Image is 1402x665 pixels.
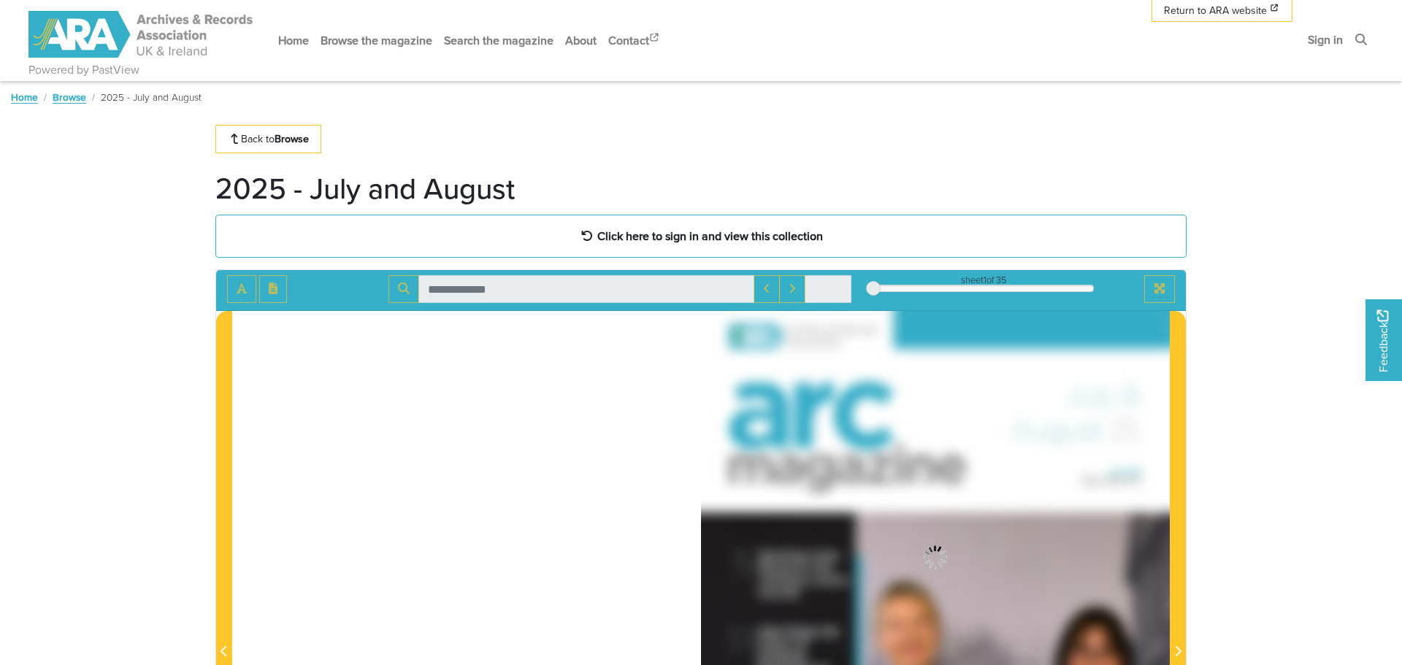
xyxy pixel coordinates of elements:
[275,131,309,146] strong: Browse
[259,275,287,303] button: Open transcription window
[559,21,602,60] a: About
[1365,299,1402,381] a: Would you like to provide feedback?
[388,275,419,303] button: Search
[215,171,515,206] h1: 2025 - July and August
[1302,20,1349,59] a: Sign in
[315,21,438,60] a: Browse the magazine
[1144,275,1175,303] button: Full screen mode
[53,90,86,104] a: Browse
[418,275,754,303] input: Search for
[1374,310,1392,372] span: Feedback
[227,275,256,303] button: Toggle text selection (Alt+T)
[215,215,1187,258] a: Click here to sign in and view this collection
[602,21,667,60] a: Contact
[754,275,780,303] button: Previous Match
[272,21,315,60] a: Home
[28,3,255,66] a: ARA - ARC Magazine | Powered by PastView logo
[28,11,255,58] img: ARA - ARC Magazine | Powered by PastView
[28,61,139,79] a: Powered by PastView
[1164,3,1267,18] span: Return to ARA website
[984,273,987,287] span: 1
[438,21,559,60] a: Search the magazine
[215,125,321,153] a: Back toBrowse
[101,90,202,104] span: 2025 - July and August
[779,275,805,303] button: Next Match
[873,273,1094,287] div: sheet of 35
[11,90,38,104] a: Home
[597,228,823,244] strong: Click here to sign in and view this collection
